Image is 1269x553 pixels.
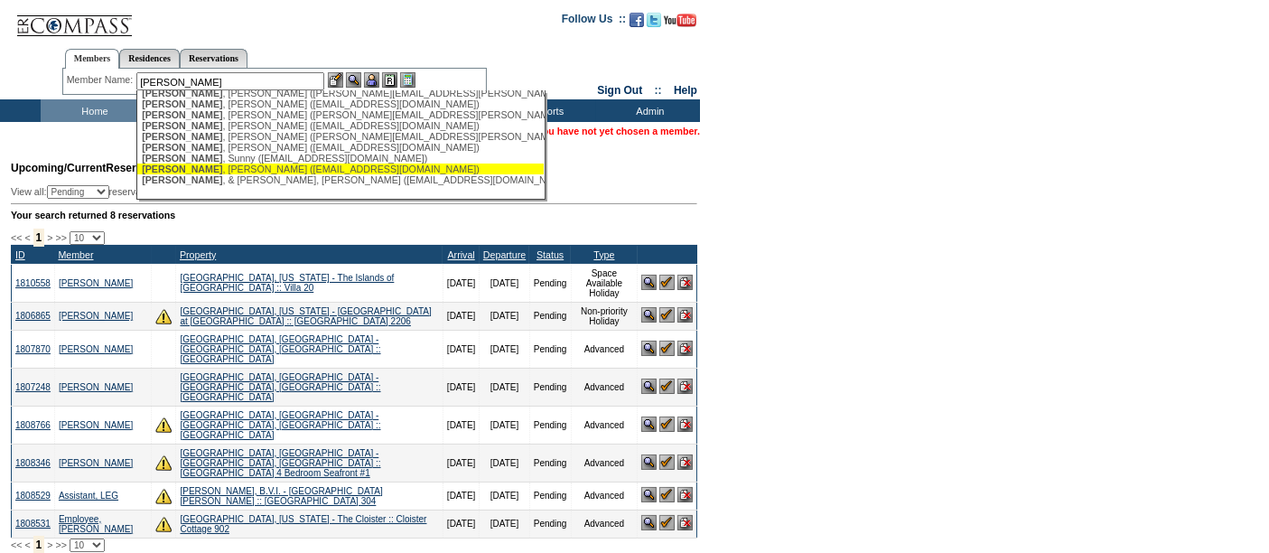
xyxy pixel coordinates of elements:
[180,334,380,364] a: [GEOGRAPHIC_DATA], [GEOGRAPHIC_DATA] - [GEOGRAPHIC_DATA], [GEOGRAPHIC_DATA] :: [GEOGRAPHIC_DATA]
[571,330,638,368] td: Advanced
[59,420,133,430] a: [PERSON_NAME]
[571,264,638,302] td: Space Available Holiday
[529,406,571,444] td: Pending
[480,444,529,482] td: [DATE]
[659,515,675,530] img: Confirm Reservation
[155,417,172,433] img: There are insufficient days and/or tokens to cover this reservation
[180,486,382,506] a: [PERSON_NAME], B.V.I. - [GEOGRAPHIC_DATA][PERSON_NAME] :: [GEOGRAPHIC_DATA] 304
[11,539,22,550] span: <<
[641,379,657,394] img: View Reservation
[571,406,638,444] td: Advanced
[677,515,693,530] img: Cancel Reservation
[328,72,343,88] img: b_edit.gif
[641,341,657,356] img: View Reservation
[537,126,700,136] span: You have not yet chosen a member.
[142,88,222,98] span: [PERSON_NAME]
[142,88,539,98] div: , [PERSON_NAME] ([PERSON_NAME][EMAIL_ADDRESS][PERSON_NAME][DOMAIN_NAME])
[659,275,675,290] img: Confirm Reservation
[142,142,539,153] div: , [PERSON_NAME] ([EMAIL_ADDRESS][DOMAIN_NAME])
[142,164,539,174] div: , [PERSON_NAME] ([EMAIL_ADDRESS][DOMAIN_NAME])
[677,487,693,502] img: Cancel Reservation
[443,406,479,444] td: [DATE]
[142,164,222,174] span: [PERSON_NAME]
[443,302,479,330] td: [DATE]
[11,210,697,220] div: Your search returned 8 reservations
[382,72,397,88] img: Reservations
[155,516,172,532] img: There are insufficient days and/or tokens to cover this reservation
[67,72,136,88] div: Member Name:
[664,14,696,27] img: Subscribe to our YouTube Channel
[674,84,697,97] a: Help
[11,162,106,174] span: Upcoming/Current
[480,302,529,330] td: [DATE]
[677,379,693,394] img: Cancel Reservation
[59,514,133,534] a: Employee, [PERSON_NAME]
[659,417,675,432] img: Confirm Reservation
[529,330,571,368] td: Pending
[33,229,45,247] span: 1
[180,306,431,326] a: [GEOGRAPHIC_DATA], [US_STATE] - [GEOGRAPHIC_DATA] at [GEOGRAPHIC_DATA] :: [GEOGRAPHIC_DATA] 2206
[15,249,25,260] a: ID
[142,174,539,185] div: , & [PERSON_NAME], [PERSON_NAME] ([EMAIL_ADDRESS][DOMAIN_NAME])
[142,153,539,164] div: , Sunny ([EMAIL_ADDRESS][DOMAIN_NAME])
[571,302,638,330] td: Non-priority Holiday
[443,264,479,302] td: [DATE]
[593,249,614,260] a: Type
[641,515,657,530] img: View Reservation
[597,84,642,97] a: Sign Out
[59,491,118,501] a: Assistant, LEG
[15,382,51,392] a: 1807248
[483,249,526,260] a: Departure
[659,341,675,356] img: Confirm Reservation
[55,539,66,550] span: >>
[15,344,51,354] a: 1807870
[529,482,571,510] td: Pending
[641,417,657,432] img: View Reservation
[180,273,394,293] a: [GEOGRAPHIC_DATA], [US_STATE] - The Islands of [GEOGRAPHIC_DATA] :: Villa 20
[448,249,475,260] a: Arrival
[180,448,380,478] a: [GEOGRAPHIC_DATA], [GEOGRAPHIC_DATA] - [GEOGRAPHIC_DATA], [GEOGRAPHIC_DATA] :: [GEOGRAPHIC_DATA] ...
[630,18,644,29] a: Become our fan on Facebook
[659,379,675,394] img: Confirm Reservation
[65,49,120,69] a: Members
[11,185,459,199] div: View all: reservations owned by:
[480,368,529,406] td: [DATE]
[11,232,22,243] span: <<
[47,232,52,243] span: >
[529,264,571,302] td: Pending
[155,455,172,471] img: There are insufficient days and/or tokens to cover this reservation
[443,510,479,538] td: [DATE]
[142,109,539,120] div: , [PERSON_NAME] ([PERSON_NAME][EMAIL_ADDRESS][PERSON_NAME][DOMAIN_NAME])
[659,455,675,470] img: Confirm Reservation
[180,372,380,402] a: [GEOGRAPHIC_DATA], [GEOGRAPHIC_DATA] - [GEOGRAPHIC_DATA], [GEOGRAPHIC_DATA] :: [GEOGRAPHIC_DATA]
[677,307,693,323] img: Cancel Reservation
[443,330,479,368] td: [DATE]
[59,278,133,288] a: [PERSON_NAME]
[15,278,51,288] a: 1810558
[659,307,675,323] img: Confirm Reservation
[659,487,675,502] img: Confirm Reservation
[571,444,638,482] td: Advanced
[119,49,180,68] a: Residences
[58,249,93,260] a: Member
[142,120,222,131] span: [PERSON_NAME]
[155,488,172,504] img: There are insufficient days and/or tokens to cover this reservation
[59,311,133,321] a: [PERSON_NAME]
[647,13,661,27] img: Follow us on Twitter
[142,98,539,109] div: , [PERSON_NAME] ([EMAIL_ADDRESS][DOMAIN_NAME])
[142,142,222,153] span: [PERSON_NAME]
[180,410,380,440] a: [GEOGRAPHIC_DATA], [GEOGRAPHIC_DATA] - [GEOGRAPHIC_DATA], [GEOGRAPHIC_DATA] :: [GEOGRAPHIC_DATA]
[142,174,222,185] span: [PERSON_NAME]
[677,275,693,290] img: Cancel Reservation
[655,84,662,97] span: ::
[677,417,693,432] img: Cancel Reservation
[529,368,571,406] td: Pending
[641,307,657,323] img: View Reservation
[24,232,30,243] span: <
[364,72,379,88] img: Impersonate
[480,406,529,444] td: [DATE]
[11,162,174,174] span: Reservations
[59,382,133,392] a: [PERSON_NAME]
[47,539,52,550] span: >
[142,131,539,142] div: , [PERSON_NAME] ([PERSON_NAME][EMAIL_ADDRESS][PERSON_NAME][DOMAIN_NAME])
